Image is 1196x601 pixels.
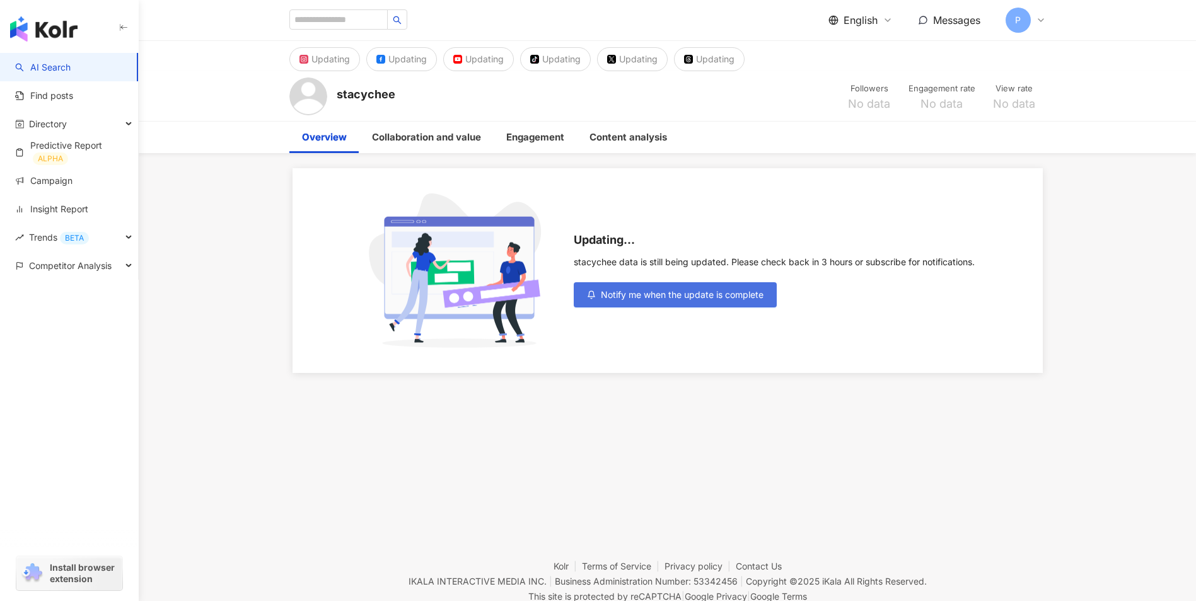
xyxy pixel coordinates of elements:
span: English [844,13,878,27]
a: chrome extensionInstall browser extension [16,556,122,590]
div: stacychee data is still being updated. Please check back in 3 hours or subscribe for notifications. [574,257,975,267]
a: Find posts [15,89,73,102]
div: Overview [302,130,347,145]
span: | [549,576,552,587]
div: Business Administration Number: 53342456 [555,576,738,587]
div: Updating [696,50,734,68]
img: subscribe cta [360,193,559,348]
span: | [740,576,743,587]
a: Terms of Service [582,561,665,571]
img: logo [10,16,78,42]
div: View rate [990,83,1038,95]
button: Updating [366,47,437,71]
span: No data [993,98,1035,110]
div: Updating [311,50,350,68]
div: Collaboration and value [372,130,481,145]
div: Engagement [506,130,564,145]
span: Notify me when the update is complete [601,290,763,300]
div: Content analysis [589,130,667,145]
div: BETA [60,232,89,244]
img: chrome extension [20,563,44,583]
span: No data [848,98,890,110]
button: Updating [674,47,745,71]
button: Updating [520,47,591,71]
a: Kolr [554,561,582,571]
div: Updating [388,50,427,68]
span: P [1015,13,1021,27]
span: No data [920,98,963,110]
button: Updating [597,47,668,71]
a: searchAI Search [15,61,71,74]
a: Privacy policy [665,561,736,571]
img: KOL Avatar [289,77,327,115]
span: search [393,16,402,25]
div: IKALA INTERACTIVE MEDIA INC. [409,576,547,587]
button: Updating [443,47,514,71]
button: Updating [289,47,360,71]
div: Updating [542,50,581,68]
div: Followers [845,83,893,95]
a: iKala [822,576,842,587]
span: Trends [29,223,89,251]
span: rise [15,233,24,242]
div: Updating [465,50,504,68]
span: Competitor Analysis [29,251,112,280]
div: stacychee [337,86,395,102]
div: Updating [619,50,658,68]
a: Predictive ReportALPHA [15,139,128,165]
span: Directory [29,110,67,138]
span: Install browser extension [50,562,119,585]
a: Insight Report [15,203,88,215]
span: Messages [933,14,980,26]
div: Copyright © 2025 All Rights Reserved. [746,576,927,587]
div: Updating... [574,234,975,247]
button: Notify me when the update is complete [574,282,777,307]
a: Campaign [15,175,73,187]
div: Engagement rate [909,83,975,95]
a: Contact Us [736,561,782,571]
